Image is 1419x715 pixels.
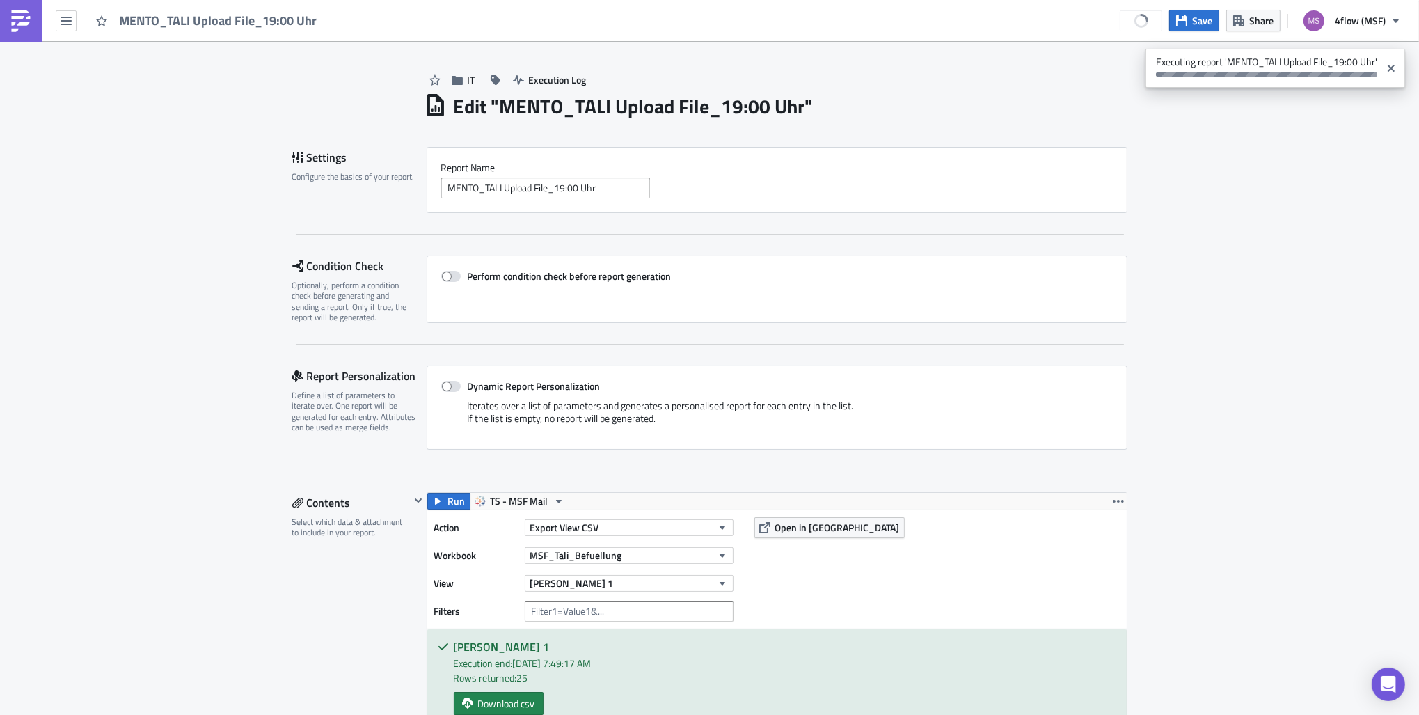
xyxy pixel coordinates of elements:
button: 4flow (MSF) [1295,6,1409,36]
img: Avatar [1302,9,1326,33]
span: Executing report 'MENTO_TALI Upload File_19:00 Uhr' [1145,49,1381,84]
h5: [PERSON_NAME] 1 [454,641,1116,652]
button: Export View CSV [525,519,734,536]
label: Filters [434,601,518,622]
strong: Perform condition check before report generation [468,269,672,283]
button: Close [1381,52,1402,84]
span: MSF_Tali_Befuellung [530,548,622,563]
img: PushMetrics [10,10,32,32]
label: Report Nam﻿e [441,162,1113,174]
div: Define a list of parameters to iterate over. One report will be generated for each entry. Attribu... [292,390,418,433]
button: TS - MSF Mail [470,493,569,510]
a: Download csv [454,692,544,715]
strong: Dynamic Report Personalization [468,379,601,393]
body: Rich Text Area. Press ALT-0 for help. [6,6,665,17]
div: Settings [292,147,427,168]
input: Filter1=Value1&... [525,601,734,622]
span: Export View CSV [530,520,599,535]
h1: Edit " MENTO_TALI Upload File_19:00 Uhr " [454,94,814,119]
button: Share [1226,10,1281,31]
div: Iterates over a list of parameters and generates a personalised report for each entry in the list... [441,400,1113,435]
span: Execution Log [529,72,587,87]
span: 4flow (MSF) [1335,13,1386,28]
span: [PERSON_NAME] 1 [530,576,614,590]
button: MSF_Tali_Befuellung [525,547,734,564]
div: Open Intercom Messenger [1372,668,1405,701]
span: Share [1249,13,1274,28]
div: Select which data & attachment to include in your report. [292,517,410,538]
div: Contents [292,492,410,513]
button: Save [1169,10,1219,31]
span: MENTO_TALI Upload File_19:00 Uhr [119,13,318,29]
label: Action [434,517,518,538]
button: IT [445,69,482,91]
div: Rows returned: 25 [454,670,1116,685]
label: Workbook [434,545,518,566]
span: IT [468,72,475,87]
span: Save [1192,13,1212,28]
span: TS - MSF Mail [491,493,548,510]
span: Download csv [478,696,535,711]
div: Report Personalization [292,366,427,386]
div: Condition Check [292,256,427,276]
button: Execution Log [506,69,594,91]
label: View [434,573,518,594]
div: Configure the basics of your report. [292,171,418,182]
span: Run [448,493,466,510]
div: Execution end: [DATE] 7:49:17 AM [454,656,1116,670]
button: Run [427,493,470,510]
span: Open in [GEOGRAPHIC_DATA] [775,520,900,535]
button: Open in [GEOGRAPHIC_DATA] [754,517,905,538]
button: [PERSON_NAME] 1 [525,575,734,592]
button: Hide content [410,492,427,509]
div: Optionally, perform a condition check before generating and sending a report. Only if true, the r... [292,280,418,323]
